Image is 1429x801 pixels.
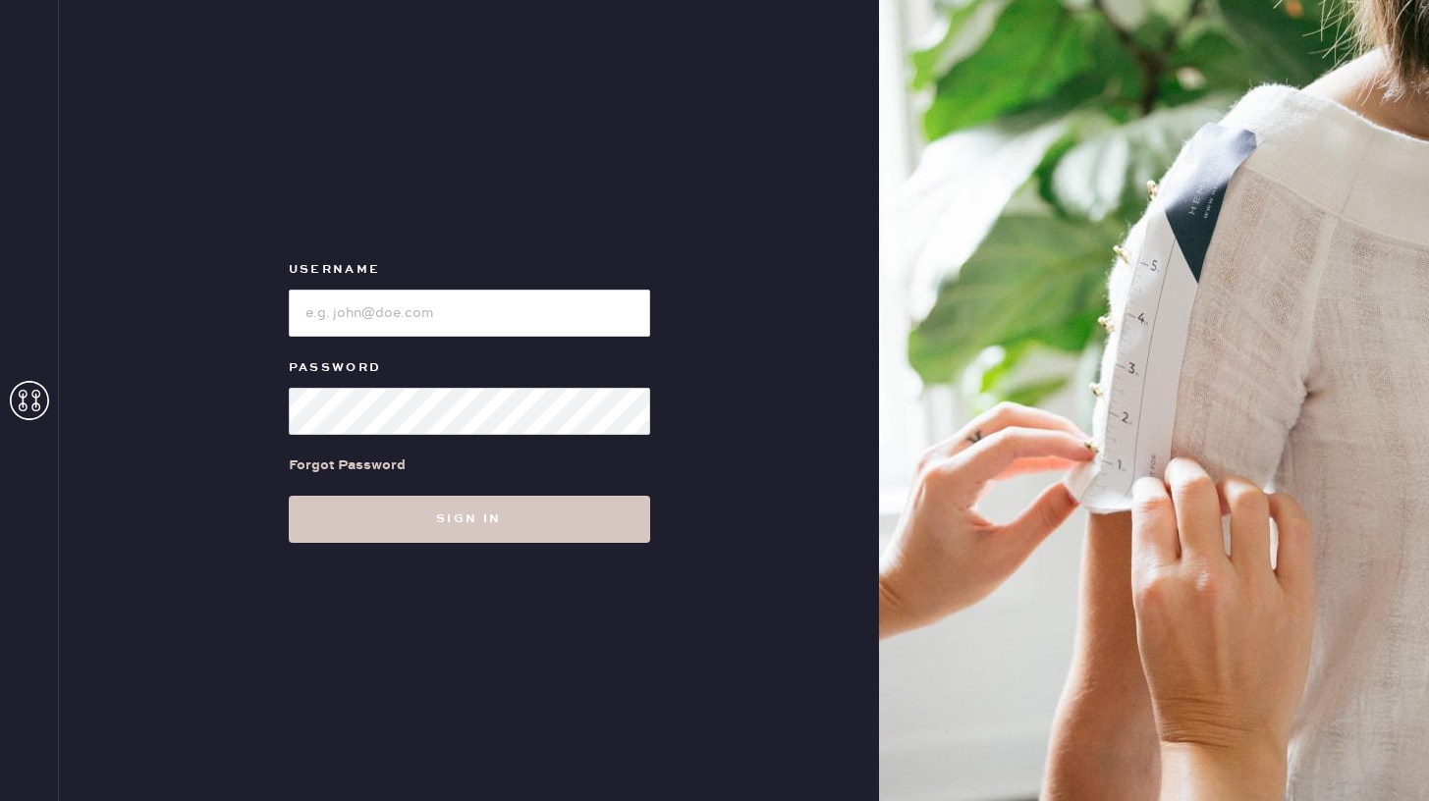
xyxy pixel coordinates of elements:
input: e.g. john@doe.com [289,290,650,337]
a: Forgot Password [289,435,406,496]
label: Password [289,356,650,380]
label: Username [289,258,650,282]
button: Sign in [289,496,650,543]
div: Forgot Password [289,454,406,476]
